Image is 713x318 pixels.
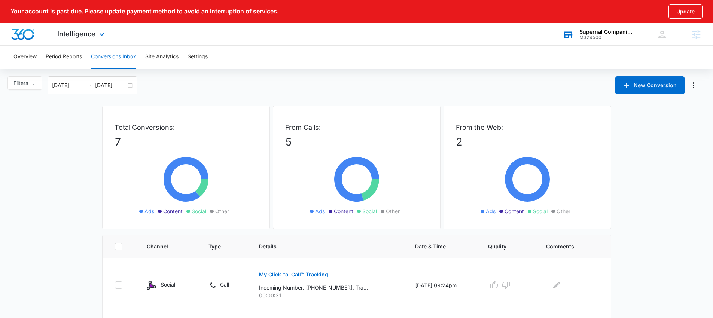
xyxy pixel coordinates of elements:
[115,134,258,150] p: 7
[145,45,179,69] button: Site Analytics
[21,12,37,18] div: v 4.0.25
[285,134,428,150] p: 5
[615,76,685,94] button: New Conversion
[456,122,599,132] p: From the Web:
[163,207,183,215] span: Content
[486,207,496,215] span: Ads
[12,12,18,18] img: logo_orange.svg
[533,207,548,215] span: Social
[334,207,353,215] span: Content
[488,242,517,250] span: Quality
[386,207,400,215] span: Other
[28,44,67,49] div: Domain Overview
[144,207,154,215] span: Ads
[259,272,328,277] p: My Click-to-Call™ Tracking
[10,8,278,15] p: Your account is past due. Please update payment method to avoid an interruption of services.
[192,207,206,215] span: Social
[285,122,428,132] p: From Calls:
[546,242,588,250] span: Comments
[259,242,386,250] span: Details
[406,258,479,312] td: [DATE] 09:24pm
[13,79,28,87] span: Filters
[46,23,118,45] div: Intelligence
[551,279,563,291] button: Edit Comments
[20,43,26,49] img: tab_domain_overview_orange.svg
[315,207,325,215] span: Ads
[688,79,700,91] button: Manage Numbers
[579,29,634,35] div: account name
[220,281,229,288] p: Call
[86,82,92,88] span: to
[259,284,368,291] p: Incoming Number: [PHONE_NUMBER], Tracking Number: [PHONE_NUMBER], Ring To: [PHONE_NUMBER], Caller...
[74,43,80,49] img: tab_keywords_by_traffic_grey.svg
[362,207,377,215] span: Social
[57,30,95,38] span: Intelligence
[115,122,258,132] p: Total Conversions:
[259,291,397,299] p: 00:00:31
[557,207,570,215] span: Other
[86,82,92,88] span: swap-right
[579,35,634,40] div: account id
[52,81,83,89] input: Start date
[91,45,136,69] button: Conversions Inbox
[415,242,459,250] span: Date & Time
[19,19,82,25] div: Domain: [DOMAIN_NAME]
[12,19,18,25] img: website_grey.svg
[456,134,599,150] p: 2
[208,242,230,250] span: Type
[83,44,126,49] div: Keywords by Traffic
[7,76,42,90] button: Filters
[259,266,328,284] button: My Click-to-Call™ Tracking
[161,281,175,288] p: Social
[668,4,703,19] button: Update
[188,45,208,69] button: Settings
[95,81,126,89] input: End date
[46,45,82,69] button: Period Reports
[147,242,180,250] span: Channel
[215,207,229,215] span: Other
[13,45,37,69] button: Overview
[505,207,524,215] span: Content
